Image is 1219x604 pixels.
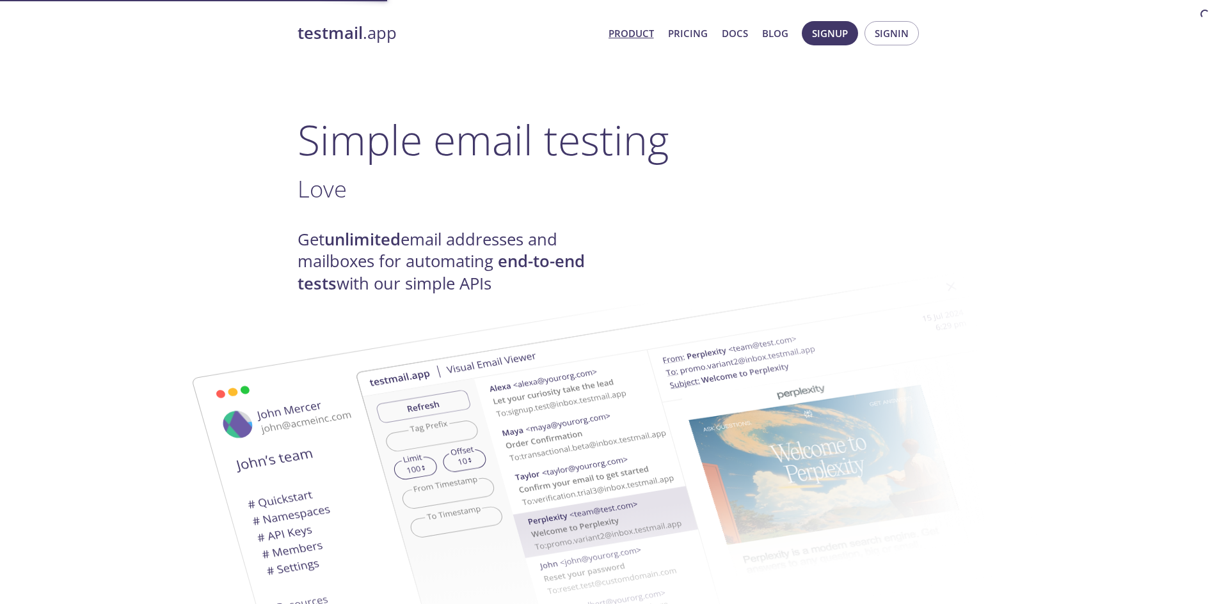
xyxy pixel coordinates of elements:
[298,22,598,44] a: testmail.app
[762,25,788,42] a: Blog
[875,25,909,42] span: Signin
[298,173,347,205] span: Love
[864,21,919,45] button: Signin
[298,22,363,44] strong: testmail
[802,21,858,45] button: Signup
[324,228,401,251] strong: unlimited
[668,25,708,42] a: Pricing
[298,229,610,295] h4: Get email addresses and mailboxes for automating with our simple APIs
[298,115,922,164] h1: Simple email testing
[812,25,848,42] span: Signup
[609,25,654,42] a: Product
[722,25,748,42] a: Docs
[298,250,585,294] strong: end-to-end tests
